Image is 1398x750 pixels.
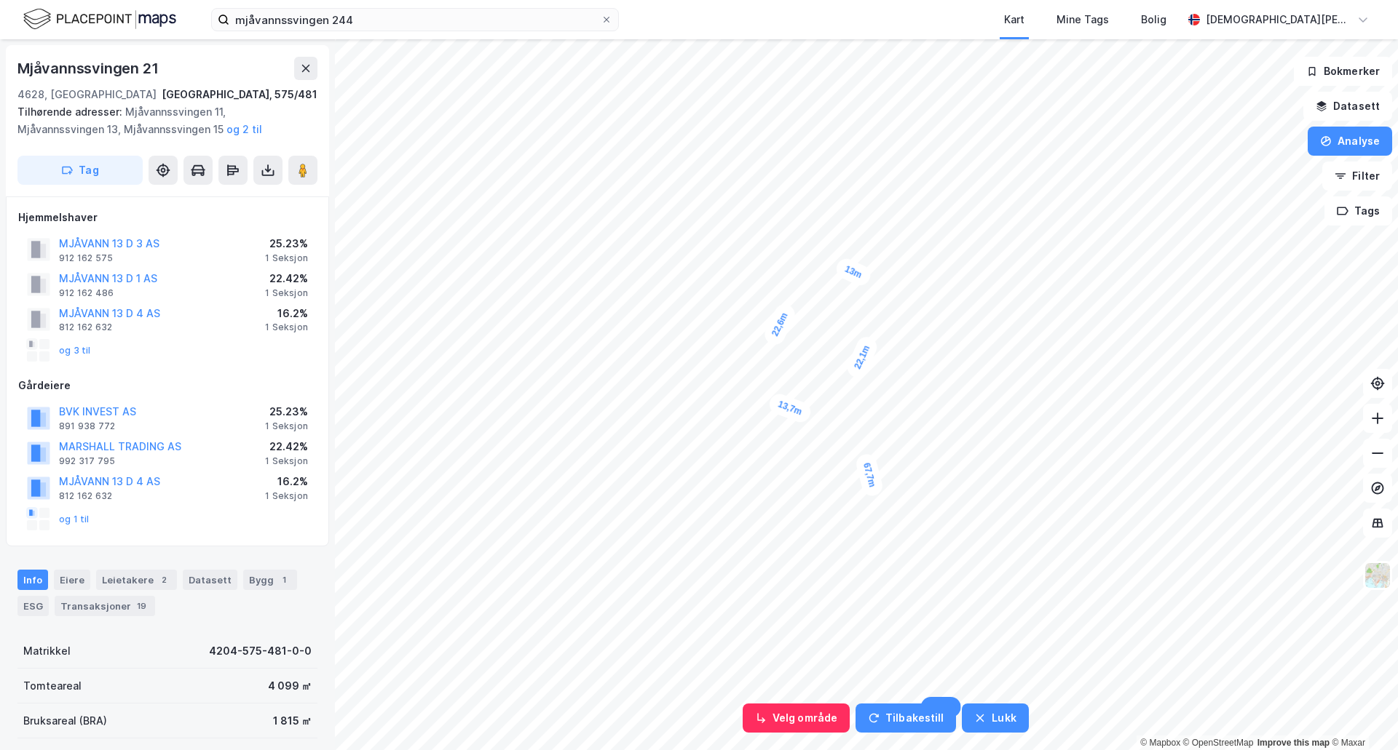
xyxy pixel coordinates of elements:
div: Transaksjoner [55,596,155,616]
div: Eiere [54,570,90,590]
div: Map marker [854,452,885,498]
div: 1 Seksjon [265,322,308,333]
div: Tomteareal [23,677,82,695]
div: Kart [1004,11,1024,28]
div: 1 Seksjon [265,490,308,502]
div: Mjåvannssvingen 21 [17,57,161,80]
div: Kontrollprogram for chat [1325,680,1398,750]
div: ESG [17,596,49,616]
button: Filter [1322,161,1392,191]
div: 16.2% [265,473,308,490]
div: 1 815 ㎡ [273,712,312,730]
div: 25.23% [265,235,308,252]
div: [GEOGRAPHIC_DATA], 575/481 [162,86,317,103]
span: Tilhørende adresser: [17,105,125,118]
div: Bygg [243,570,297,590]
a: Mapbox [1140,738,1180,748]
div: 4 099 ㎡ [268,677,312,695]
div: 812 162 632 [59,490,112,502]
div: 1 Seksjon [265,287,308,299]
div: Bolig [1141,11,1166,28]
input: Søk på adresse, matrikkel, gårdeiere, leietakere eller personer [229,9,601,31]
div: Mine Tags [1057,11,1109,28]
div: 19 [134,599,149,613]
div: Info [17,570,48,590]
button: Analyse [1308,127,1392,156]
div: Datasett [183,570,237,590]
div: Bruksareal (BRA) [23,712,107,730]
div: 1 Seksjon [265,252,308,264]
div: 22.42% [265,438,308,455]
div: 912 162 486 [59,287,114,299]
button: Datasett [1303,92,1392,121]
div: Matrikkel [23,642,71,660]
iframe: Chat Widget [1325,680,1398,750]
a: OpenStreetMap [1183,738,1254,748]
div: 4204-575-481-0-0 [209,642,312,660]
div: Mjåvannssvingen 11, Mjåvannssvingen 13, Mjåvannssvingen 15 [17,103,306,138]
div: 891 938 772 [59,420,115,432]
button: Bokmerker [1294,57,1392,86]
div: 992 317 795 [59,455,115,467]
div: [DEMOGRAPHIC_DATA][PERSON_NAME] [1206,11,1351,28]
div: 22.42% [265,270,308,287]
div: 1 [277,573,291,587]
button: Velg område [743,703,850,733]
button: Tag [17,156,143,185]
img: logo.f888ab2527a4732fd821a326f86c7f29.svg [23,7,176,32]
div: Map marker [844,334,880,380]
div: 912 162 575 [59,252,113,264]
div: Map marker [762,301,798,348]
div: Leietakere [96,570,177,590]
div: Gårdeiere [18,377,317,394]
div: 2 [157,573,171,587]
div: 1 Seksjon [265,455,308,467]
div: Hjemmelshaver [18,209,317,226]
div: 16.2% [265,305,308,322]
a: Improve this map [1257,738,1330,748]
div: 25.23% [265,403,308,420]
div: 812 162 632 [59,322,112,333]
div: 4628, [GEOGRAPHIC_DATA] [17,86,157,103]
button: Tags [1324,196,1392,226]
div: Map marker [921,697,961,717]
div: Map marker [833,255,873,288]
img: Z [1364,562,1391,589]
button: Tilbakestill [856,703,956,733]
div: 1 Seksjon [265,420,308,432]
div: Map marker [767,391,813,426]
button: Lukk [962,703,1028,733]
